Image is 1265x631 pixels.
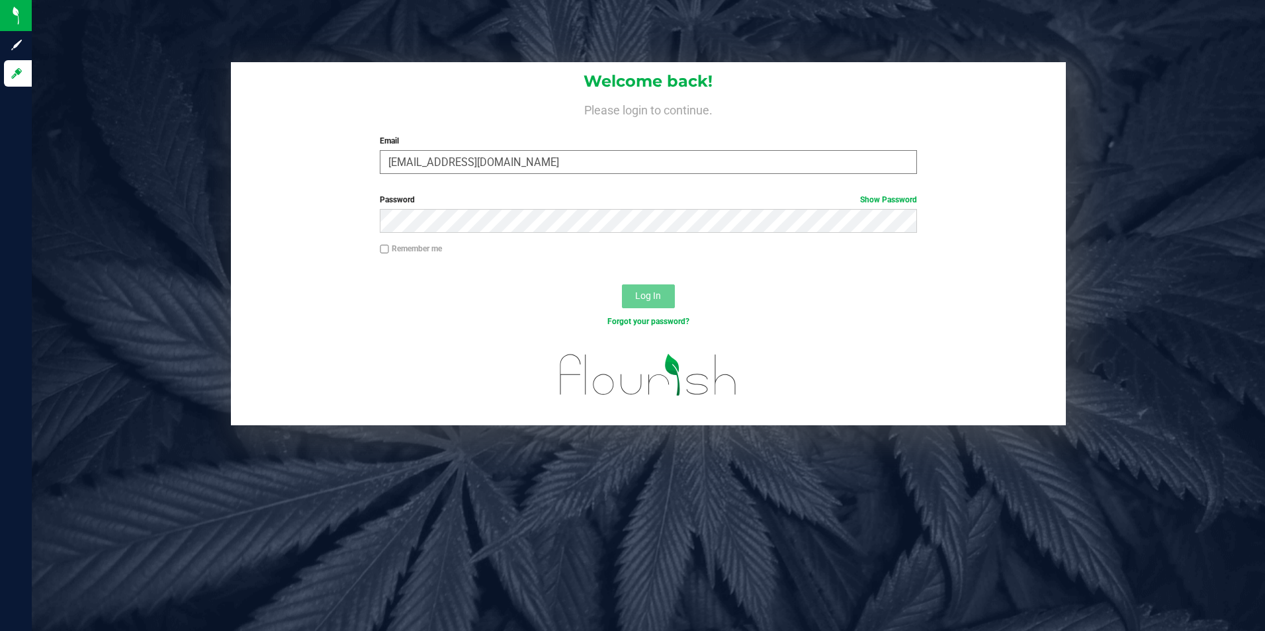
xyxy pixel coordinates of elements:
[10,38,23,52] inline-svg: Sign up
[380,245,389,254] input: Remember me
[622,284,675,308] button: Log In
[231,101,1067,116] h4: Please login to continue.
[544,341,753,409] img: flourish_logo.svg
[380,135,917,147] label: Email
[635,290,661,301] span: Log In
[607,317,689,326] a: Forgot your password?
[380,195,415,204] span: Password
[860,195,917,204] a: Show Password
[231,73,1067,90] h1: Welcome back!
[380,243,442,255] label: Remember me
[10,67,23,80] inline-svg: Log in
